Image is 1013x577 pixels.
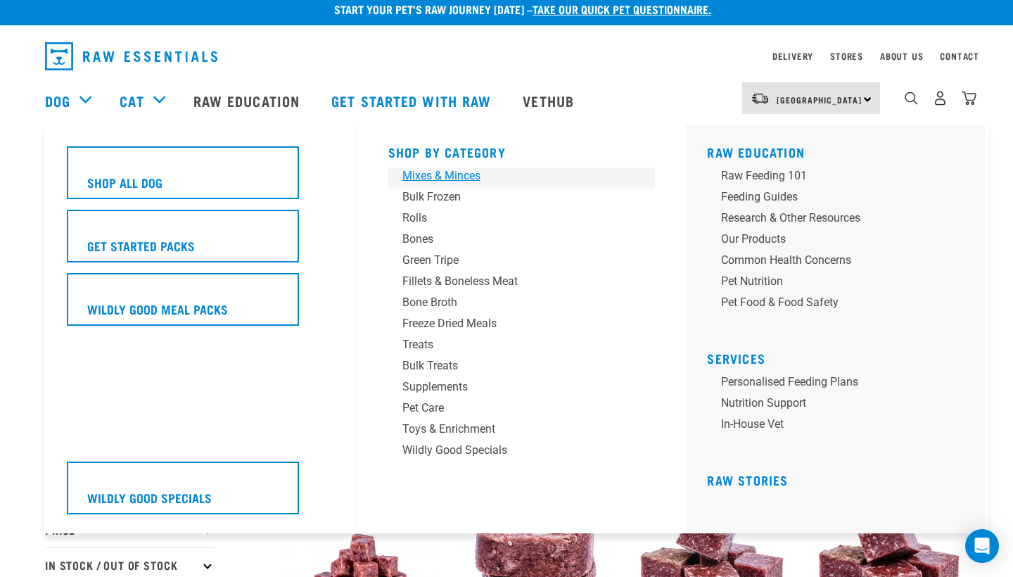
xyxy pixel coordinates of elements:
div: Pet Nutrition [721,273,941,290]
div: Our Products [721,231,941,248]
a: Rolls [388,210,656,231]
div: Bulk Treats [402,357,622,374]
a: Wildly Good Meal Packs [67,273,334,336]
a: Wildly Good Specials [67,462,334,525]
a: Bone Broth [388,294,656,315]
div: Bulk Frozen [402,189,622,205]
h5: Get Started Packs [87,236,195,255]
div: Raw Feeding 101 [721,167,941,184]
a: In-house vet [707,416,974,437]
a: Get started with Raw [317,72,509,129]
div: Toys & Enrichment [402,421,622,438]
a: Toys & Enrichment [388,421,656,442]
img: van-moving.png [751,92,770,105]
div: Bone Broth [402,294,622,311]
a: Bulk Treats [388,357,656,379]
img: Raw Essentials Logo [45,42,217,70]
a: Cat [120,90,144,111]
h5: Services [707,351,974,362]
h5: Shop By Category [388,145,656,156]
a: Supplements [388,379,656,400]
div: Open Intercom Messenger [965,529,999,563]
a: Freeze Dried Meals [388,315,656,336]
a: Common Health Concerns [707,252,974,273]
a: Personalised Feeding Plans [707,374,974,395]
a: Delivery [772,53,813,58]
a: Green Tripe [388,252,656,273]
div: Green Tripe [402,252,622,269]
a: Shop All Dog [67,146,334,210]
div: Treats [402,336,622,353]
div: Common Health Concerns [721,252,941,269]
img: home-icon-1@2x.png [905,91,918,105]
a: Raw Feeding 101 [707,167,974,189]
a: Pet Care [388,400,656,421]
a: Raw Education [179,72,317,129]
div: Feeding Guides [721,189,941,205]
div: Pet Food & Food Safety [721,294,941,311]
img: home-icon@2x.png [962,91,976,106]
a: Our Products [707,231,974,252]
a: Get Started Packs [67,210,334,273]
a: Treats [388,336,656,357]
span: [GEOGRAPHIC_DATA] [777,97,862,102]
a: Nutrition Support [707,395,974,416]
h5: Shop All Dog [87,173,163,191]
a: Fillets & Boneless Meat [388,273,656,294]
h5: Wildly Good Specials [87,488,212,507]
div: Rolls [402,210,622,227]
a: Feeding Guides [707,189,974,210]
a: Dog [45,90,70,111]
a: Research & Other Resources [707,210,974,231]
a: Pet Nutrition [707,273,974,294]
div: Supplements [402,379,622,395]
div: Research & Other Resources [721,210,941,227]
a: Pet Food & Food Safety [707,294,974,315]
a: Stores [830,53,863,58]
a: Contact [940,53,979,58]
div: Freeze Dried Meals [402,315,622,332]
a: take our quick pet questionnaire. [533,6,711,12]
a: Raw Education [707,148,805,156]
a: About Us [880,53,923,58]
a: Wildly Good Specials [388,442,656,463]
a: Raw Stories [707,476,788,483]
h5: Wildly Good Meal Packs [87,300,228,318]
a: Bulk Frozen [388,189,656,210]
a: Bones [388,231,656,252]
div: Fillets & Boneless Meat [402,273,622,290]
a: Mixes & Minces [388,167,656,189]
div: Pet Care [402,400,622,417]
div: Mixes & Minces [402,167,622,184]
div: Wildly Good Specials [402,442,622,459]
a: Vethub [509,72,592,129]
img: user.png [933,91,948,106]
div: Bones [402,231,622,248]
nav: dropdown navigation [34,37,979,76]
